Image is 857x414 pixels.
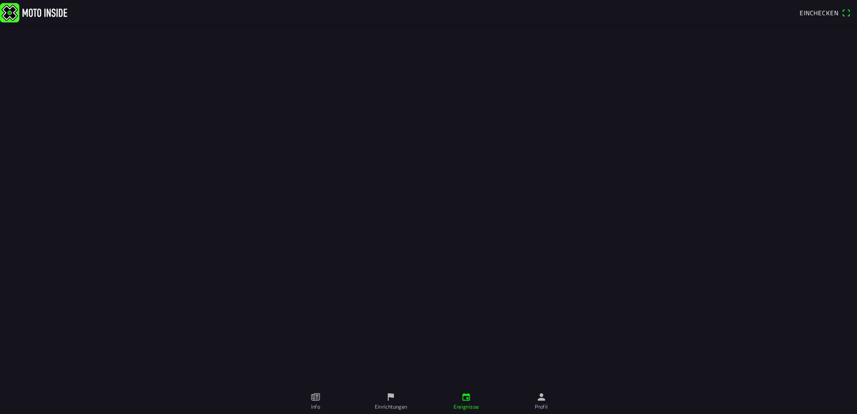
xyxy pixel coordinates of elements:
ion-label: Info [311,403,320,411]
span: Einchecken [800,8,838,17]
ion-icon: calendar [461,392,471,402]
ion-icon: person [537,392,546,402]
a: Eincheckenqr scanner [795,5,855,20]
ion-label: Ereignisse [454,403,479,411]
ion-label: Profil [535,403,548,411]
ion-icon: flag [386,392,396,402]
ion-icon: paper [311,392,320,402]
ion-label: Einrichtungen [375,403,407,411]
